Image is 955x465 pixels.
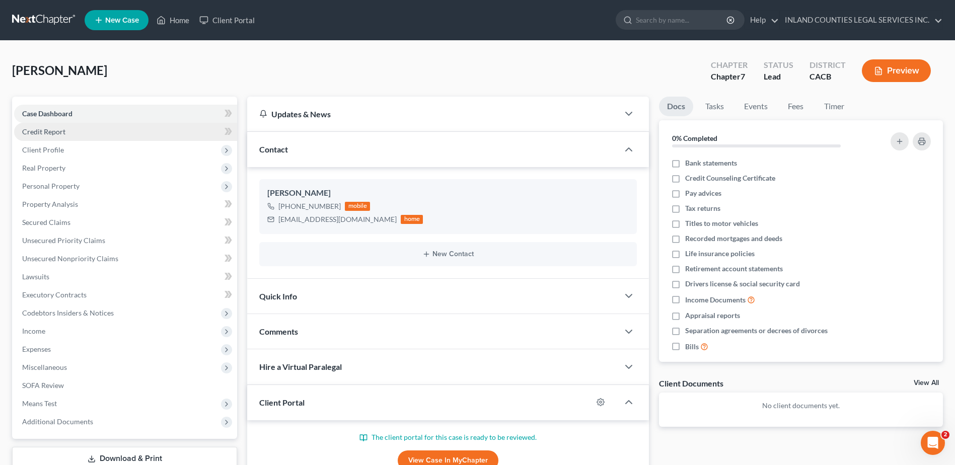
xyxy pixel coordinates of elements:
[14,231,237,250] a: Unsecured Priority Claims
[22,363,67,371] span: Miscellaneous
[14,376,237,395] a: SOFA Review
[685,173,775,183] span: Credit Counseling Certificate
[685,218,758,228] span: Titles to motor vehicles
[152,11,194,29] a: Home
[14,286,237,304] a: Executory Contracts
[659,97,693,116] a: Docs
[345,202,370,211] div: mobile
[14,250,237,268] a: Unsecured Nonpriority Claims
[22,182,80,190] span: Personal Property
[685,279,800,289] span: Drivers license & social security card
[22,218,70,226] span: Secured Claims
[22,200,78,208] span: Property Analysis
[105,17,139,24] span: New Case
[259,327,298,336] span: Comments
[685,234,782,244] span: Recorded mortgages and deeds
[685,311,740,321] span: Appraisal reports
[22,381,64,390] span: SOFA Review
[862,59,931,82] button: Preview
[14,268,237,286] a: Lawsuits
[259,398,305,407] span: Client Portal
[22,236,105,245] span: Unsecured Priority Claims
[685,264,783,274] span: Retirement account statements
[764,59,793,71] div: Status
[741,71,745,81] span: 7
[14,213,237,231] a: Secured Claims
[810,59,846,71] div: District
[22,308,114,317] span: Codebtors Insiders & Notices
[278,214,397,224] div: [EMAIL_ADDRESS][DOMAIN_NAME]
[780,97,812,116] a: Fees
[659,378,723,389] div: Client Documents
[22,417,93,426] span: Additional Documents
[685,249,755,259] span: Life insurance policies
[259,291,297,301] span: Quick Info
[259,362,342,371] span: Hire a Virtual Paralegal
[22,272,49,281] span: Lawsuits
[22,127,65,136] span: Credit Report
[636,11,728,29] input: Search by name...
[259,432,637,442] p: The client portal for this case is ready to be reviewed.
[22,145,64,154] span: Client Profile
[667,401,935,411] p: No client documents yet.
[267,187,629,199] div: [PERSON_NAME]
[736,97,776,116] a: Events
[401,215,423,224] div: home
[745,11,779,29] a: Help
[22,399,57,408] span: Means Test
[685,326,828,336] span: Separation agreements or decrees of divorces
[697,97,732,116] a: Tasks
[14,123,237,141] a: Credit Report
[22,254,118,263] span: Unsecured Nonpriority Claims
[780,11,942,29] a: INLAND COUNTIES LEGAL SERVICES INC.
[267,250,629,258] button: New Contact
[22,109,72,118] span: Case Dashboard
[685,203,720,213] span: Tax returns
[672,134,717,142] strong: 0% Completed
[685,188,721,198] span: Pay advices
[914,379,939,386] a: View All
[259,109,607,119] div: Updates & News
[22,290,87,299] span: Executory Contracts
[259,144,288,154] span: Contact
[810,71,846,83] div: CACB
[278,201,341,211] div: [PHONE_NUMBER]
[14,105,237,123] a: Case Dashboard
[921,431,945,455] iframe: Intercom live chat
[12,63,107,77] span: [PERSON_NAME]
[685,158,737,168] span: Bank statements
[22,164,65,172] span: Real Property
[711,71,748,83] div: Chapter
[941,431,949,439] span: 2
[22,327,45,335] span: Income
[816,97,852,116] a: Timer
[685,295,746,305] span: Income Documents
[194,11,260,29] a: Client Portal
[22,345,51,353] span: Expenses
[764,71,793,83] div: Lead
[14,195,237,213] a: Property Analysis
[685,342,699,352] span: Bills
[711,59,748,71] div: Chapter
